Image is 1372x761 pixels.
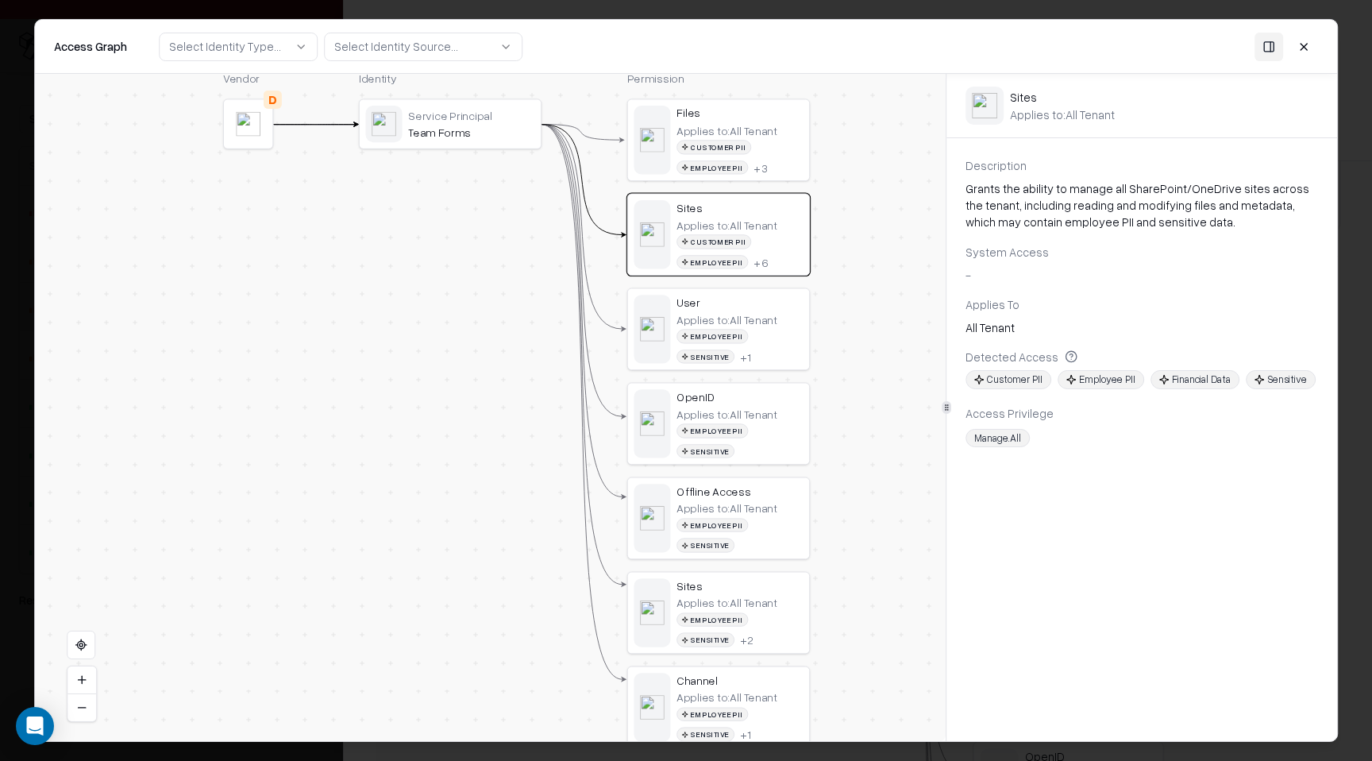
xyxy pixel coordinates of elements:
[169,38,281,55] div: Select Identity Type...
[627,71,810,87] div: Permission
[676,295,803,309] div: User
[965,350,1318,364] div: Detected Access
[676,389,803,404] div: OpenID
[676,218,777,232] div: Applies to: All Tenant
[741,633,753,647] div: + 2
[676,423,748,438] div: Employee PII
[965,243,1318,260] div: System Access
[676,707,748,721] div: Employee PII
[1010,89,1115,103] div: Sites
[965,370,1051,388] div: Customer PII
[676,160,748,175] div: Employee PII
[676,123,777,137] div: Applies to: All Tenant
[741,350,751,364] div: + 1
[965,296,1318,313] div: Applies To
[965,319,1318,336] div: All Tenant
[676,612,748,627] div: Employee PII
[1246,370,1316,388] div: Sensitive
[264,91,282,109] div: D
[741,350,751,364] button: +1
[54,38,127,55] div: Access Graph
[676,350,734,364] div: Sensitive
[676,329,748,343] div: Employee PII
[1010,107,1115,122] div: Applies to: All Tenant
[334,38,458,55] div: Select Identity Source...
[676,444,734,458] div: Sensitive
[676,673,803,687] div: Channel
[965,429,1030,447] div: Manage.All
[676,484,803,498] div: Offline Access
[676,501,777,516] div: Applies to: All Tenant
[1150,370,1239,388] div: Financial Data
[676,690,777,705] div: Applies to: All Tenant
[408,126,534,140] div: Team Forms
[408,109,534,123] div: Service Principal
[676,200,803,214] div: Sites
[676,234,751,249] div: Customer PII
[754,160,767,175] div: + 3
[965,405,1318,422] div: Access Privilege
[754,255,768,269] div: + 6
[676,633,734,647] div: Sensitive
[676,578,803,593] div: Sites
[1058,370,1144,388] div: Employee PII
[754,255,768,269] button: +6
[159,32,318,60] button: Select Identity Type...
[676,407,777,421] div: Applies to: All Tenant
[965,268,971,282] span: -
[324,32,522,60] button: Select Identity Source...
[676,539,734,553] div: Sensitive
[676,255,748,269] div: Employee PII
[676,518,748,532] div: Employee PII
[359,71,541,87] div: Identity
[676,312,777,326] div: Applies to: All Tenant
[676,596,777,610] div: Applies to: All Tenant
[754,160,767,175] button: +3
[965,157,1318,174] div: Description
[741,728,751,742] div: + 1
[741,633,753,647] button: +2
[965,180,1318,230] div: Grants the ability to manage all SharePoint/OneDrive sites across the tenant, including reading a...
[676,728,734,742] div: Sensitive
[676,106,803,120] div: Files
[676,140,751,154] div: Customer PII
[741,728,751,742] button: +1
[223,71,273,87] div: Vendor
[972,93,997,118] img: entra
